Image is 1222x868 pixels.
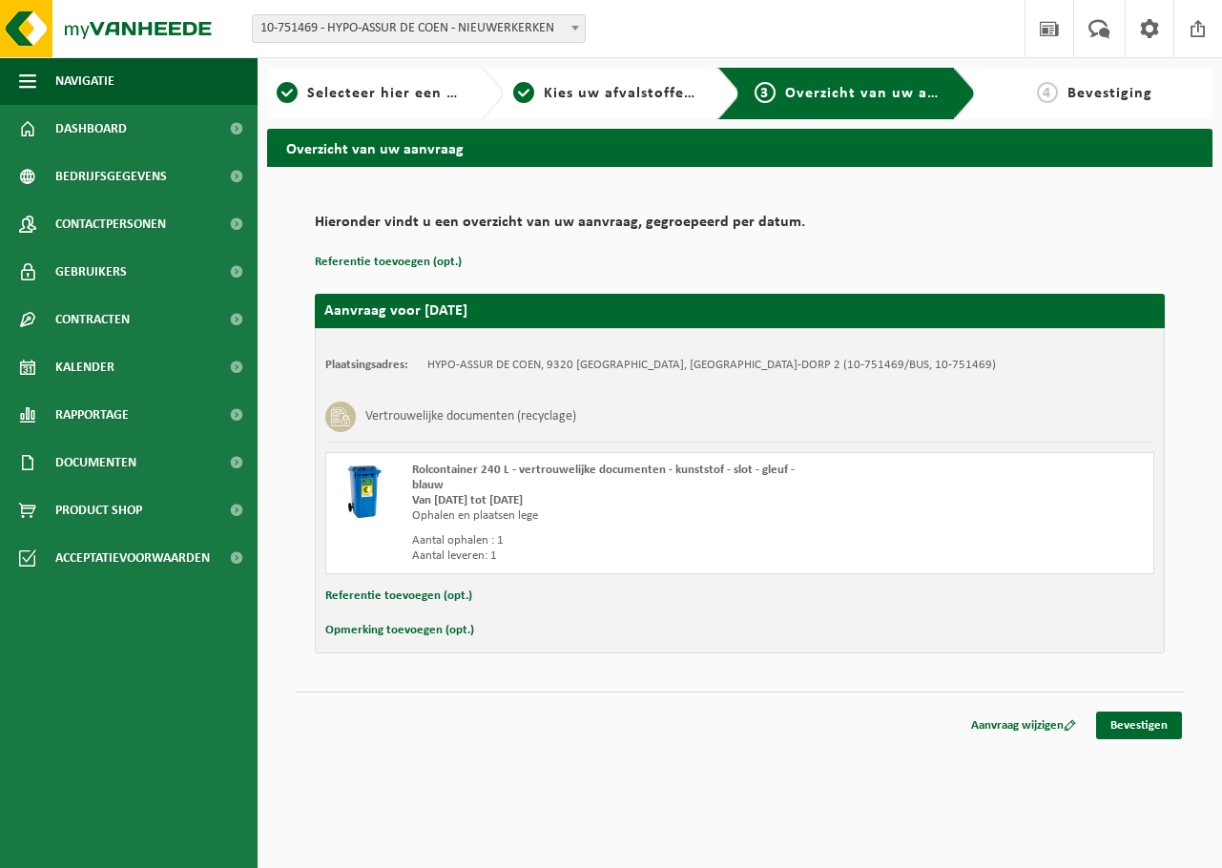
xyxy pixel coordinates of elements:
[957,712,1090,739] a: Aanvraag wijzigen
[412,533,817,548] div: Aantal ophalen : 1
[315,215,1165,240] h2: Hieronder vindt u een overzicht van uw aanvraag, gegroepeerd per datum.
[544,86,806,101] span: Kies uw afvalstoffen en recipiënten
[412,494,523,506] strong: Van [DATE] tot [DATE]
[412,548,817,564] div: Aantal leveren: 1
[252,14,586,43] span: 10-751469 - HYPO-ASSUR DE COEN - NIEUWERKERKEN
[55,296,130,343] span: Contracten
[1096,712,1182,739] a: Bevestigen
[55,200,166,248] span: Contactpersonen
[755,82,776,103] span: 3
[315,250,462,275] button: Referentie toevoegen (opt.)
[55,105,127,153] span: Dashboard
[325,584,472,609] button: Referentie toevoegen (opt.)
[307,86,513,101] span: Selecteer hier een vestiging
[55,391,129,439] span: Rapportage
[55,439,136,486] span: Documenten
[10,826,319,868] iframe: chat widget
[513,82,702,105] a: 2Kies uw afvalstoffen en recipiënten
[513,82,534,103] span: 2
[253,15,585,42] span: 10-751469 - HYPO-ASSUR DE COEN - NIEUWERKERKEN
[1037,82,1058,103] span: 4
[325,359,408,371] strong: Plaatsingsadres:
[277,82,298,103] span: 1
[336,463,393,520] img: WB-0240-HPE-BE-09.png
[1067,86,1152,101] span: Bevestiging
[55,486,142,534] span: Product Shop
[324,303,467,319] strong: Aanvraag voor [DATE]
[55,57,114,105] span: Navigatie
[55,153,167,200] span: Bedrijfsgegevens
[412,464,795,491] span: Rolcontainer 240 L - vertrouwelijke documenten - kunststof - slot - gleuf - blauw
[785,86,986,101] span: Overzicht van uw aanvraag
[412,508,817,524] div: Ophalen en plaatsen lege
[365,402,576,432] h3: Vertrouwelijke documenten (recyclage)
[267,129,1212,166] h2: Overzicht van uw aanvraag
[325,618,474,643] button: Opmerking toevoegen (opt.)
[427,358,996,373] td: HYPO-ASSUR DE COEN, 9320 [GEOGRAPHIC_DATA], [GEOGRAPHIC_DATA]-DORP 2 (10-751469/BUS, 10-751469)
[55,248,127,296] span: Gebruikers
[55,343,114,391] span: Kalender
[55,534,210,582] span: Acceptatievoorwaarden
[277,82,466,105] a: 1Selecteer hier een vestiging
